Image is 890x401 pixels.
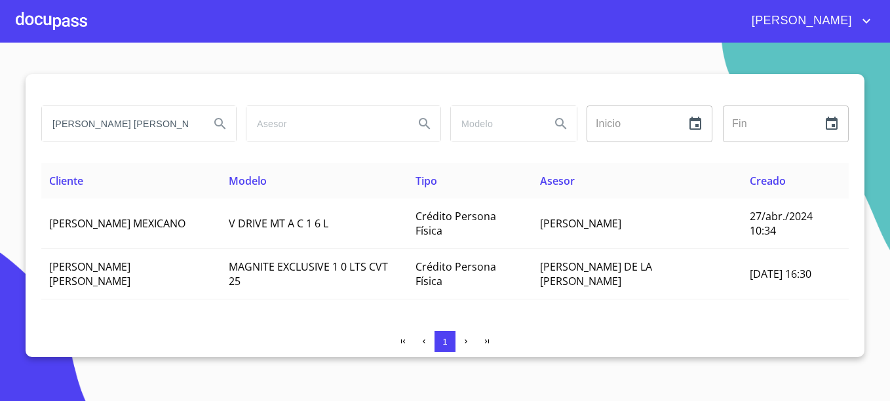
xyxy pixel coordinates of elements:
span: [PERSON_NAME] [742,10,859,31]
span: [PERSON_NAME] [PERSON_NAME] [49,259,130,288]
button: Search [545,108,577,140]
span: Asesor [540,174,575,188]
button: Search [409,108,440,140]
span: Crédito Persona Física [416,209,496,238]
span: 1 [442,337,447,347]
input: search [246,106,404,142]
button: account of current user [742,10,874,31]
span: Cliente [49,174,83,188]
span: Modelo [229,174,267,188]
button: 1 [435,331,455,352]
span: [PERSON_NAME] [540,216,621,231]
span: 27/abr./2024 10:34 [750,209,813,238]
span: Tipo [416,174,437,188]
button: Search [204,108,236,140]
span: [PERSON_NAME] DE LA [PERSON_NAME] [540,259,652,288]
span: [DATE] 16:30 [750,267,811,281]
span: MAGNITE EXCLUSIVE 1 0 LTS CVT 25 [229,259,388,288]
span: [PERSON_NAME] MEXICANO [49,216,185,231]
span: Creado [750,174,786,188]
span: Crédito Persona Física [416,259,496,288]
input: search [42,106,199,142]
span: V DRIVE MT A C 1 6 L [229,216,328,231]
input: search [451,106,540,142]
